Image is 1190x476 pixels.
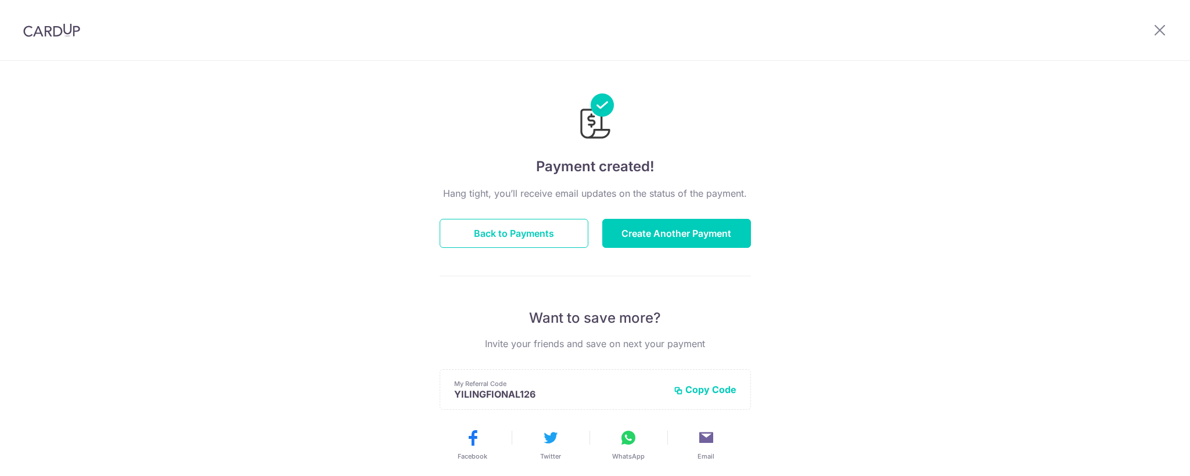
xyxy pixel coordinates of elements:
[577,93,614,142] img: Payments
[594,428,663,461] button: WhatsApp
[1116,441,1178,470] iframe: Opens a widget where you can find more information
[454,379,664,388] p: My Referral Code
[23,23,80,37] img: CardUp
[674,384,736,395] button: Copy Code
[458,452,487,461] span: Facebook
[440,156,751,177] h4: Payment created!
[672,428,740,461] button: Email
[454,388,664,400] p: YILINGFIONAL126
[698,452,714,461] span: Email
[602,219,751,248] button: Create Another Payment
[516,428,585,461] button: Twitter
[440,186,751,200] p: Hang tight, you’ll receive email updates on the status of the payment.
[612,452,645,461] span: WhatsApp
[438,428,507,461] button: Facebook
[540,452,561,461] span: Twitter
[440,309,751,327] p: Want to save more?
[440,337,751,351] p: Invite your friends and save on next your payment
[440,219,588,248] button: Back to Payments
